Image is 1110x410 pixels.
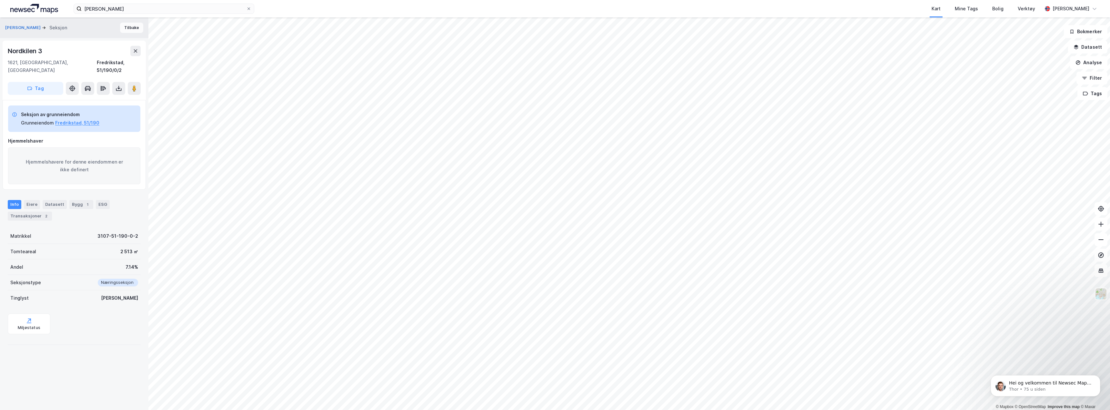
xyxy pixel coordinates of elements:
div: Fredrikstad, 51/190/0/2 [97,59,141,74]
div: Bygg [69,200,93,209]
input: Søk på adresse, matrikkel, gårdeiere, leietakere eller personer [82,4,246,14]
div: Mine Tags [955,5,978,13]
button: Fredrikstad, 51/190 [55,119,99,127]
a: Mapbox [996,405,1014,409]
div: ESG [96,200,110,209]
div: Info [8,200,21,209]
div: Matrikkel [10,232,31,240]
iframe: Intercom notifications melding [981,362,1110,407]
button: Tags [1077,87,1107,100]
button: Datasett [1068,41,1107,54]
div: Eiere [24,200,40,209]
button: Bokmerker [1064,25,1107,38]
div: Tomteareal [10,248,36,255]
div: Tinglyst [10,294,29,302]
div: Grunneiendom [21,119,54,127]
div: [PERSON_NAME] [1053,5,1089,13]
div: [PERSON_NAME] [101,294,138,302]
img: logo.a4113a55bc3d86da70a041830d287a7e.svg [10,4,58,14]
div: Nordkilen 3 [8,46,44,56]
a: Improve this map [1048,405,1080,409]
div: Verktøy [1018,5,1035,13]
div: Miljøstatus [18,325,40,330]
div: Hjemmelshaver [8,137,140,145]
div: Datasett [43,200,67,209]
a: OpenStreetMap [1015,405,1046,409]
div: 3107-51-190-0-2 [97,232,138,240]
button: Filter [1076,72,1107,85]
div: Seksjonstype [10,279,41,286]
div: Hjemmelshavere for denne eiendommen er ikke definert [8,147,140,184]
div: 2 [43,213,49,219]
div: Bolig [992,5,1004,13]
button: [PERSON_NAME] [5,25,42,31]
div: Kart [932,5,941,13]
div: 7.14% [126,263,138,271]
div: Transaksjoner [8,212,52,221]
div: Seksjon [49,24,67,32]
button: Analyse [1070,56,1107,69]
div: Andel [10,263,23,271]
button: Tag [8,82,63,95]
div: 2 513 ㎡ [120,248,138,255]
div: 1 [84,201,91,208]
div: Seksjon av grunneiendom [21,111,99,118]
div: 1621, [GEOGRAPHIC_DATA], [GEOGRAPHIC_DATA] [8,59,97,74]
button: Tilbake [120,23,143,33]
img: Z [1095,288,1107,300]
